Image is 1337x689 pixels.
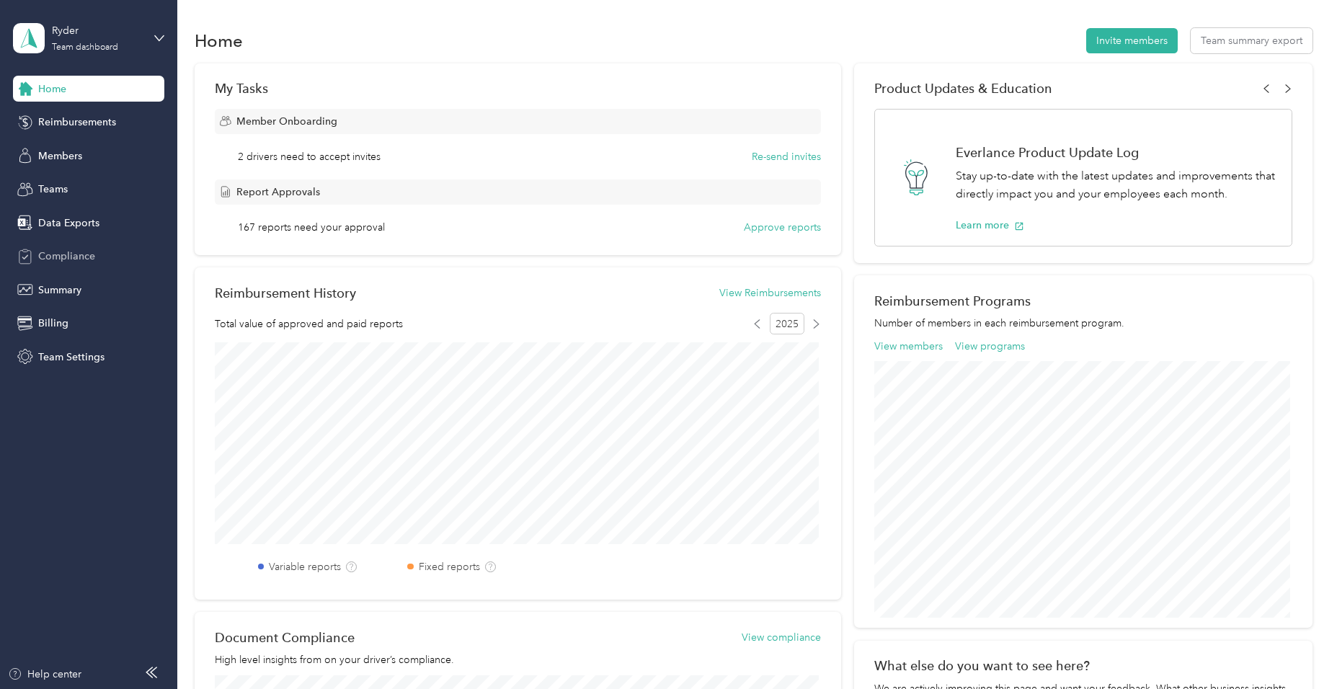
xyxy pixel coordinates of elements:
[38,283,81,298] span: Summary
[215,81,821,96] div: My Tasks
[38,350,105,365] span: Team Settings
[874,293,1292,308] h2: Reimbursement Programs
[238,220,385,235] span: 167 reports need your approval
[215,630,355,645] h2: Document Compliance
[38,148,82,164] span: Members
[236,185,320,200] span: Report Approvals
[215,652,821,667] p: High level insights from on your driver’s compliance.
[744,220,821,235] button: Approve reports
[269,559,341,574] label: Variable reports
[8,667,81,682] button: Help center
[38,81,66,97] span: Home
[770,313,804,334] span: 2025
[956,167,1276,203] p: Stay up-to-date with the latest updates and improvements that directly impact you and your employ...
[1256,608,1337,689] iframe: Everlance-gr Chat Button Frame
[236,114,337,129] span: Member Onboarding
[215,285,356,301] h2: Reimbursement History
[38,316,68,331] span: Billing
[38,249,95,264] span: Compliance
[238,149,381,164] span: 2 drivers need to accept invites
[874,658,1292,673] div: What else do you want to see here?
[38,115,116,130] span: Reimbursements
[215,316,403,332] span: Total value of approved and paid reports
[52,43,118,52] div: Team dashboard
[874,81,1052,96] span: Product Updates & Education
[419,559,480,574] label: Fixed reports
[956,145,1276,160] h1: Everlance Product Update Log
[1191,28,1312,53] button: Team summary export
[956,218,1024,233] button: Learn more
[874,339,943,354] button: View members
[742,630,821,645] button: View compliance
[195,33,243,48] h1: Home
[874,316,1292,331] p: Number of members in each reimbursement program.
[955,339,1025,354] button: View programs
[719,285,821,301] button: View Reimbursements
[752,149,821,164] button: Re-send invites
[38,182,68,197] span: Teams
[38,215,99,231] span: Data Exports
[1086,28,1178,53] button: Invite members
[52,23,142,38] div: Ryder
